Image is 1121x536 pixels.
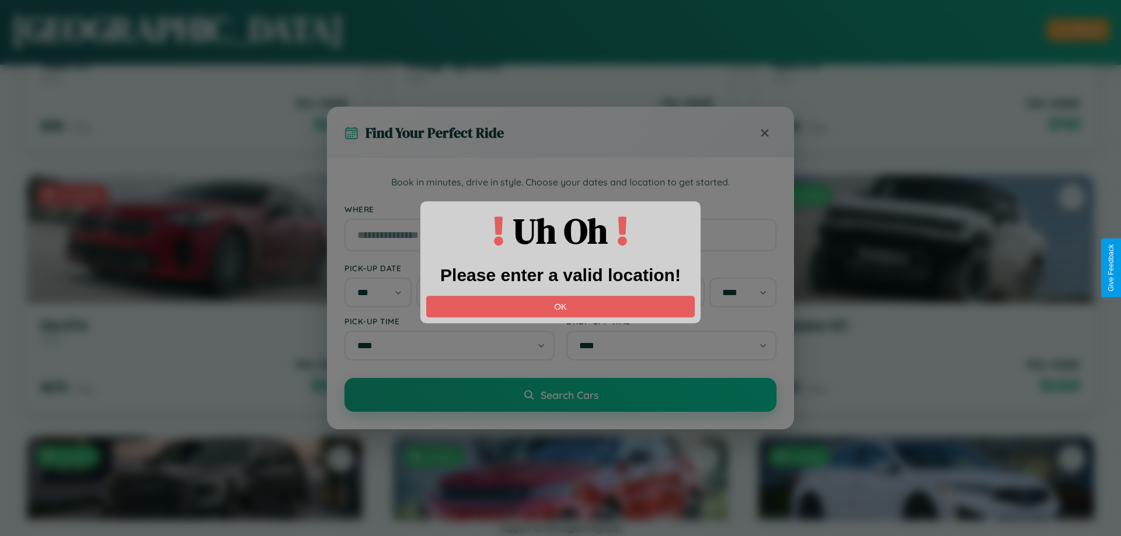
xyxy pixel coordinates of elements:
label: Where [344,204,777,214]
label: Drop-off Date [566,263,777,273]
h3: Find Your Perfect Ride [365,123,504,142]
label: Pick-up Time [344,316,555,326]
label: Pick-up Date [344,263,555,273]
label: Drop-off Time [566,316,777,326]
p: Book in minutes, drive in style. Choose your dates and location to get started. [344,175,777,190]
span: Search Cars [541,388,598,401]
